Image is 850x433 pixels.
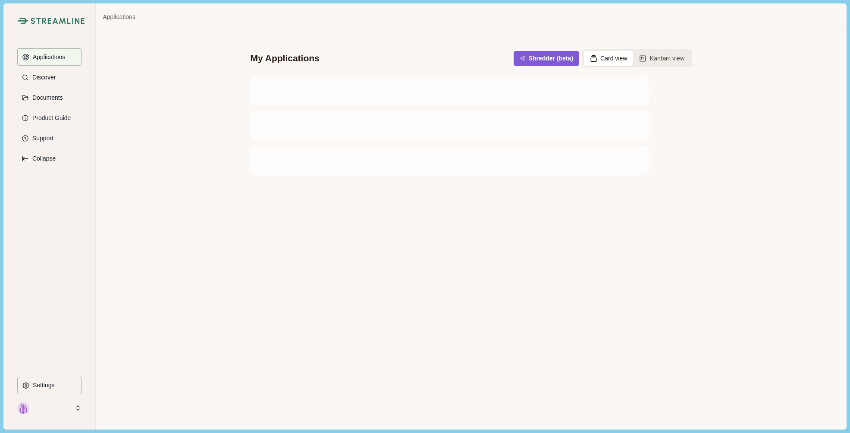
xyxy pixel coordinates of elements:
[29,114,71,122] p: Product Guide
[17,17,28,24] img: Streamline Climate Logo
[30,382,55,389] p: Settings
[29,135,53,142] p: Support
[17,377,82,394] button: Settings
[17,48,82,66] button: Applications
[17,69,82,86] button: Discover
[103,13,135,22] a: Applications
[514,51,579,66] button: Shredder (beta)
[17,377,82,397] a: Settings
[30,54,66,61] p: Applications
[251,52,320,64] div: My Applications
[17,89,82,106] button: Documents
[29,94,63,101] p: Documents
[17,150,82,167] button: Expand
[633,51,690,66] button: Kanban view
[31,18,85,24] img: Streamline Climate Logo
[29,74,56,81] p: Discover
[584,51,634,66] button: Card view
[17,402,29,414] img: profile picture
[17,17,82,24] a: Streamline Climate LogoStreamline Climate Logo
[29,155,56,162] p: Collapse
[17,109,82,126] button: Product Guide
[17,130,82,147] button: Support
